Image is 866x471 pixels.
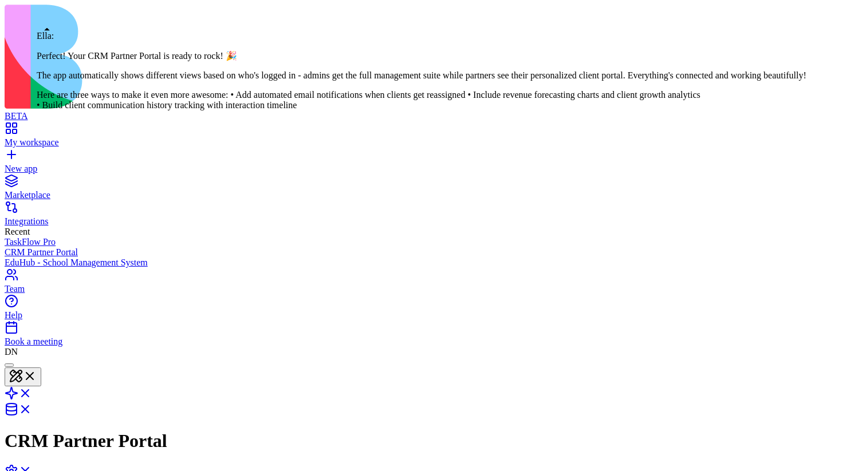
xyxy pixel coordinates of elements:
span: Ella: [37,31,54,41]
div: Marketplace [5,190,861,200]
span: DN [5,347,18,357]
div: BETA [5,111,861,121]
h1: Admin Dashboard [14,49,158,67]
div: Integrations [5,216,861,227]
h1: CRM Partner Portal [5,430,861,452]
a: EduHub - School Management System [5,258,861,268]
a: CRM Partner Portal [5,247,861,258]
p: Perfect! Your CRM Partner Portal is ready to rock! 🎉 [37,50,806,61]
p: The app automatically shows different views based on who's logged in - admins get the full manage... [37,70,806,81]
div: My workspace [5,137,861,148]
p: Here are three ways to make it even more awesome: • Add automated email notifications when client... [37,90,806,110]
p: Overview of your CRM performance [14,69,158,97]
a: My workspace [5,127,861,148]
div: New app [5,164,861,174]
img: logo [5,5,465,109]
a: Book a meeting [5,326,861,347]
a: BETA [5,101,861,121]
a: Marketplace [5,180,861,200]
a: New app [5,153,861,174]
div: Book a meeting [5,337,861,347]
a: Team [5,274,861,294]
a: Help [5,300,861,320]
span: CRM Pro [50,10,89,24]
span: Recent [5,227,30,236]
div: Team [5,284,861,294]
div: Help [5,310,861,320]
a: Integrations [5,206,861,227]
a: TaskFlow Pro [5,237,861,247]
